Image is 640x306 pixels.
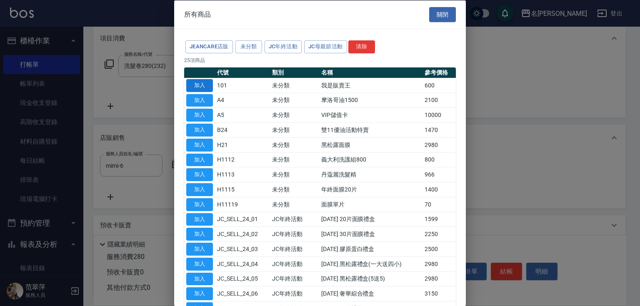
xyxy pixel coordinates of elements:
[270,182,319,197] td: 未分類
[422,286,456,301] td: 3150
[215,122,270,137] td: B24
[186,79,213,92] button: 加入
[270,286,319,301] td: JC年終活動
[270,241,319,256] td: JC年終活動
[319,241,422,256] td: [DATE] 膠原蛋白禮盒
[270,122,319,137] td: 未分類
[184,10,211,18] span: 所有商品
[184,56,456,64] p: 25 項商品
[422,212,456,227] td: 1599
[319,212,422,227] td: [DATE] 20片面膜禮盒
[319,286,422,301] td: [DATE] 奢華綜合禮盒
[186,138,213,151] button: 加入
[186,94,213,107] button: 加入
[270,226,319,241] td: JC年終活動
[215,212,270,227] td: JC_SELL_24_01
[215,241,270,256] td: JC_SELL_24_03
[422,226,456,241] td: 2250
[270,107,319,122] td: 未分類
[186,257,213,270] button: 加入
[265,40,302,53] button: JC年終活動
[319,256,422,271] td: [DATE] 黑松露禮盒(一大送四小)
[215,271,270,286] td: JC_SELL_24_05
[319,107,422,122] td: VIP儲值卡
[319,197,422,212] td: 面膜單片
[186,272,213,285] button: 加入
[422,241,456,256] td: 2500
[319,93,422,108] td: 摩洛哥油1500
[185,40,233,53] button: JeanCare店販
[215,137,270,152] td: H21
[319,67,422,78] th: 名稱
[186,213,213,226] button: 加入
[270,137,319,152] td: 未分類
[429,7,456,22] button: 關閉
[422,122,456,137] td: 1470
[270,197,319,212] td: 未分類
[215,256,270,271] td: JC_SELL_24_04
[186,287,213,300] button: 加入
[270,93,319,108] td: 未分類
[319,271,422,286] td: [DATE] 黑松露禮盒(5送5)
[270,67,319,78] th: 類別
[319,78,422,93] td: 我是販賣王
[186,153,213,166] button: 加入
[422,93,456,108] td: 2100
[270,167,319,182] td: 未分類
[186,168,213,181] button: 加入
[422,197,456,212] td: 70
[215,67,270,78] th: 代號
[235,40,262,53] button: 未分類
[348,40,375,53] button: 清除
[319,152,422,167] td: 義大利洗護組800
[186,109,213,122] button: 加入
[422,182,456,197] td: 1400
[215,226,270,241] td: JC_SELL_24_02
[186,228,213,241] button: 加入
[422,152,456,167] td: 800
[270,256,319,271] td: JC年終活動
[422,271,456,286] td: 2980
[270,271,319,286] td: JC年終活動
[422,167,456,182] td: 966
[319,167,422,182] td: 丹蔻麗洗髮精
[270,152,319,167] td: 未分類
[186,183,213,196] button: 加入
[422,256,456,271] td: 2980
[215,152,270,167] td: H1112
[422,78,456,93] td: 600
[186,198,213,211] button: 加入
[215,286,270,301] td: JC_SELL_24_06
[319,182,422,197] td: 年終面膜20片
[215,167,270,182] td: H1113
[319,226,422,241] td: [DATE] 30片面膜禮盒
[215,107,270,122] td: A5
[270,212,319,227] td: JC年終活動
[186,124,213,137] button: 加入
[422,67,456,78] th: 參考價格
[215,197,270,212] td: H11119
[319,122,422,137] td: 雙11優油活動特賣
[215,78,270,93] td: 101
[304,40,347,53] button: JC母親節活動
[422,137,456,152] td: 2980
[215,182,270,197] td: H1115
[186,243,213,256] button: 加入
[270,78,319,93] td: 未分類
[319,137,422,152] td: 黑松露面膜
[422,107,456,122] td: 10000
[215,93,270,108] td: A4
